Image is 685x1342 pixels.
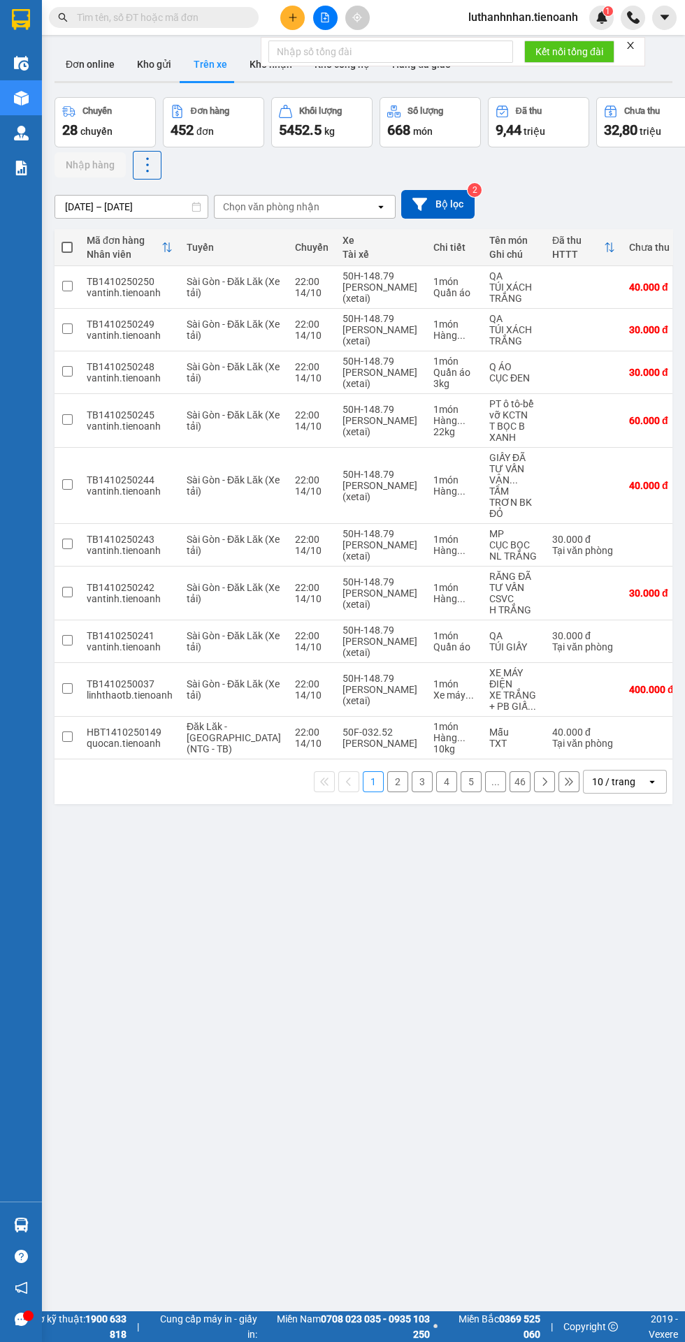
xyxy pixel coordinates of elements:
div: 1 món [433,276,475,287]
button: aim [345,6,370,30]
div: 50H-148.79 [342,469,419,480]
div: TB1410250250 [87,276,173,287]
span: Sài Gòn - Đăk Lăk (Xe tải) [187,474,280,497]
img: warehouse-icon [14,56,29,71]
div: TÚI XÁCH TRẮNG [489,282,538,304]
div: CỤC ĐEN [489,372,538,384]
div: 22:00 [295,630,329,641]
div: 22:00 [295,319,329,330]
span: notification [15,1281,28,1294]
span: 32,80 [604,122,637,138]
button: Đã thu9,44 triệu [488,97,589,147]
button: caret-down [652,6,677,30]
div: Chọn văn phòng nhận [223,200,319,214]
button: Khối lượng5452.5kg [271,97,373,147]
div: Quần áo [433,287,475,298]
div: 1 món [433,404,475,415]
div: Hàng thông thường [433,415,475,426]
div: Hàng thông thường [433,593,475,604]
div: Chưa thu [624,106,660,116]
img: solution-icon [14,161,29,175]
div: 14/10 [295,641,329,652]
img: warehouse-icon [14,1218,29,1232]
div: [PERSON_NAME] (xetai) [342,480,419,502]
button: Đơn online [55,48,126,81]
div: quocan.tienoanh [87,738,173,749]
div: QA [489,270,538,282]
div: TB1410250241 [87,630,173,641]
span: Sài Gòn - Đăk Lăk (Xe tải) [187,630,280,652]
div: 14/10 [295,738,329,749]
img: icon-new-feature [596,11,608,24]
button: Số lượng668món [380,97,481,147]
div: 50H-148.79 [342,404,419,415]
div: [PERSON_NAME] (xetai) [342,684,419,706]
div: 1 món [433,319,475,330]
div: Hàng thông thường [433,545,475,556]
span: Sài Gòn - Đăk Lăk (Xe tải) [187,319,280,341]
sup: 2 [468,183,482,197]
div: TB1410250037 [87,678,173,690]
div: HBT1410250149 [87,727,173,738]
div: vantinh.tienoanh [87,486,173,497]
span: 5452.5 [279,122,322,138]
span: Đăk Lăk - [GEOGRAPHIC_DATA] (NTG - TB) [187,721,281,754]
span: ... [457,415,466,426]
div: 14/10 [295,287,329,298]
div: 50H-148.79 [342,528,419,539]
div: H TRẮNG [489,604,538,615]
sup: 1 [603,6,613,16]
div: vantinh.tienoanh [87,287,173,298]
div: 10 / trang [592,775,635,789]
div: 50H-148.79 [342,270,419,282]
div: [PERSON_NAME] (xetai) [342,324,419,347]
div: Hàng thông thường [433,330,475,341]
span: Sài Gòn - Đăk Lăk (Xe tải) [187,678,280,701]
span: aim [352,13,362,22]
button: Kho gửi [126,48,182,81]
button: Trên xe [182,48,238,81]
span: chuyến [80,126,113,137]
div: vantinh.tienoanh [87,330,173,341]
div: Nhân viên [87,249,161,260]
div: Tên món [489,235,538,246]
span: Sài Gòn - Đăk Lăk (Xe tải) [187,582,280,604]
div: Khối lượng [299,106,342,116]
div: Tại văn phòng [552,641,615,652]
span: ... [510,474,518,486]
div: QA [489,630,538,641]
div: Đã thu [552,235,604,246]
div: QA [489,313,538,324]
span: luthanhnhan.tienoanh [457,8,589,26]
div: Q ÁO [489,361,538,372]
span: kg [324,126,335,137]
span: ... [528,701,536,712]
div: TÚI XÁCH TRẮNG [489,324,538,347]
div: MP [489,528,538,539]
span: ... [457,486,466,497]
div: XE TRẮNG + PB GIẤY TỜ MUA BÁN + CHÌA KHÓA [489,690,538,712]
div: 22 kg [433,426,475,437]
span: caret-down [658,11,671,24]
div: TB1410250244 [87,474,173,486]
div: RĂNG ĐÃ TƯ VẤN CSVC [489,571,538,604]
span: ... [457,732,466,743]
div: 22:00 [295,582,329,593]
span: Sài Gòn - Đăk Lăk (Xe tải) [187,361,280,384]
div: XE MÁY ĐIỆN [489,667,538,690]
div: linhthaotb.tienoanh [87,690,173,701]
div: Tại văn phòng [552,738,615,749]
div: 1 món [433,534,475,545]
div: vantinh.tienoanh [87,372,173,384]
span: search [58,13,68,22]
div: 22:00 [295,678,329,690]
div: Chuyến [295,242,329,253]
div: vantinh.tienoanh [87,421,173,432]
div: TÚI GIẤY [489,641,538,652]
span: | [137,1319,139,1334]
div: TB1410250243 [87,534,173,545]
span: triệu [524,126,545,137]
button: Bộ lọc [401,190,475,219]
div: 10 kg [433,743,475,754]
div: 1 món [433,721,475,732]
